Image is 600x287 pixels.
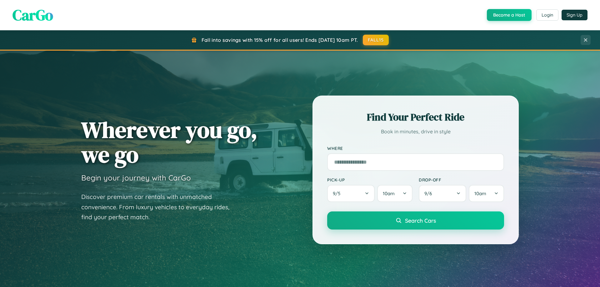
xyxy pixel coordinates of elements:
[327,127,504,136] p: Book in minutes, drive in style
[562,10,587,20] button: Sign Up
[469,185,504,202] button: 10am
[327,177,412,182] label: Pick-up
[81,173,191,182] h3: Begin your journey with CarGo
[363,35,389,45] button: FALL15
[383,191,395,196] span: 10am
[487,9,532,21] button: Become a Host
[327,211,504,230] button: Search Cars
[474,191,486,196] span: 10am
[81,117,257,167] h1: Wherever you go, we go
[333,191,343,196] span: 9 / 5
[327,110,504,124] h2: Find Your Perfect Ride
[12,5,53,25] span: CarGo
[81,192,237,222] p: Discover premium car rentals with unmatched convenience. From luxury vehicles to everyday rides, ...
[377,185,412,202] button: 10am
[536,9,558,21] button: Login
[405,217,436,224] span: Search Cars
[419,177,504,182] label: Drop-off
[424,191,435,196] span: 9 / 6
[327,146,504,151] label: Where
[419,185,466,202] button: 9/6
[202,37,358,43] span: Fall into savings with 15% off for all users! Ends [DATE] 10am PT.
[327,185,375,202] button: 9/5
